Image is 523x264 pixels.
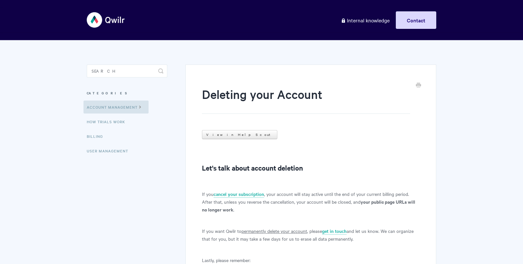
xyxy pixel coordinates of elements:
[202,86,410,114] h1: Deleting your Account
[87,87,167,99] h3: Categories
[322,228,347,235] a: get in touch
[87,115,130,128] a: How Trials Work
[202,256,420,264] p: Lastly, please remember:
[202,227,420,243] p: If you want Qwilr to , please and let us know. We can organize that for you, but it may take a fe...
[87,8,125,32] img: Qwilr Help Center
[202,162,420,173] h2: Let's talk about account deletion
[241,228,307,234] u: permanently delete your account
[202,130,277,139] a: View in Help Scout
[202,190,420,213] p: If you , your account will stay active until the end of your current billing period. After that, ...
[87,144,133,157] a: User Management
[416,82,421,89] a: Print this Article
[396,11,436,29] a: Contact
[83,101,149,114] a: Account Management
[336,11,395,29] a: Internal knowledge
[214,191,264,198] a: cancel your subscription
[87,65,167,78] input: Search
[87,130,108,143] a: Billing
